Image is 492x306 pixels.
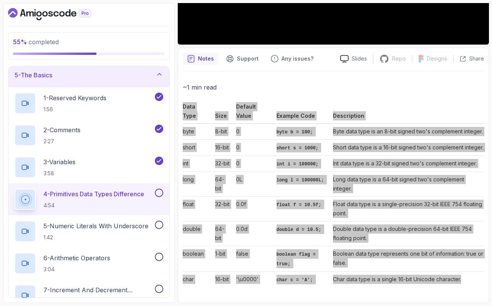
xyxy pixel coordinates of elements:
[43,266,110,273] p: 3:04
[277,277,313,283] code: char c = 'A';
[43,125,80,135] p: 2 - Comments
[212,172,233,197] td: 64-bit
[43,157,76,167] p: 3 - Variables
[212,140,233,156] td: 16-bit
[330,156,484,172] td: Int data type is a 32-bit signed two's complement integer.
[183,172,212,197] td: long
[14,189,163,210] button: 4-Primitives Data Types Difference4:54
[212,221,233,246] td: 64-bit
[183,197,212,221] td: float
[183,156,212,172] td: int
[233,172,273,197] td: 0L
[352,55,367,62] p: Slides
[392,55,406,62] p: Repo
[43,170,76,177] p: 3:58
[183,140,212,156] td: short
[8,63,169,87] button: 5-The Basics
[233,102,273,124] th: Default Value
[183,53,219,65] button: notes button
[277,252,316,267] code: boolean flag = true;
[469,55,484,62] p: Share
[233,156,273,172] td: 0
[43,202,144,209] p: 4:54
[277,178,324,183] code: long l = 100000L;
[43,285,153,295] p: 7 - Increment And Decrement Operators
[330,124,484,140] td: Byte data type is an 8-bit signed two's complement integer.
[212,246,233,272] td: 1-bit
[277,146,318,151] code: short s = 1000;
[330,197,484,221] td: Float data type is a single-precision 32-bit IEEE 754 floating point.
[183,102,212,124] th: Data Type
[330,172,484,197] td: Long data type is a 64-bit signed two's complement integer.
[233,246,273,272] td: false
[183,221,212,246] td: double
[330,221,484,246] td: Double data type is a double-precision 64-bit IEEE 754 floating point.
[277,202,322,208] code: float f = 10.5f;
[233,140,273,156] td: 0
[427,55,447,62] p: Designs
[330,272,484,288] td: Char data type is a single 16-bit Unicode character.
[43,234,148,241] p: 1:42
[277,227,322,232] code: double d = 10.5;
[183,272,212,288] td: char
[43,221,148,231] p: 5 - Numeric Literals With Underscore
[266,53,318,65] button: Feedback button
[277,130,313,135] code: byte b = 100;
[453,55,484,62] button: Share
[43,138,80,145] p: 2:27
[212,102,233,124] th: Size
[277,162,318,167] code: int i = 100000;
[212,272,233,288] td: 16-bit
[222,53,263,65] button: Support button
[14,157,163,178] button: 3-Variables3:58
[212,156,233,172] td: 32-bit
[14,253,163,274] button: 6-Arithmetic Operators3:04
[233,124,273,140] td: 0
[183,124,212,140] td: byte
[14,70,52,80] h3: 5 - The Basics
[8,8,109,20] a: Dashboard
[233,197,273,221] td: 0.0f
[233,221,273,246] td: 0.0d
[330,102,484,124] th: Description
[183,82,484,93] p: ~1 min read
[183,246,212,272] td: boolean
[13,38,27,46] span: 55 %
[233,272,273,288] td: '\u0000'
[273,102,330,124] th: Example Code
[43,189,144,199] p: 4 - Primitives Data Types Difference
[212,197,233,221] td: 32-bit
[13,38,59,46] span: completed
[330,140,484,156] td: Short data type is a 16-bit signed two's complement integer.
[281,55,314,62] p: Any issues?
[237,55,259,62] p: Support
[212,124,233,140] td: 8-bit
[14,285,163,306] button: 7-Increment And Decrement Operators4:37
[330,246,484,272] td: Boolean data type represents one bit of information: true or false.
[43,253,110,263] p: 6 - Arithmetic Operators
[14,221,163,242] button: 5-Numeric Literals With Underscore1:42
[198,55,214,62] p: Notes
[334,55,373,63] a: Slides
[14,125,163,146] button: 2-Comments2:27
[43,106,106,113] p: 1:56
[14,93,163,114] button: 1-Reserved Keywords1:56
[43,93,106,103] p: 1 - Reserved Keywords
